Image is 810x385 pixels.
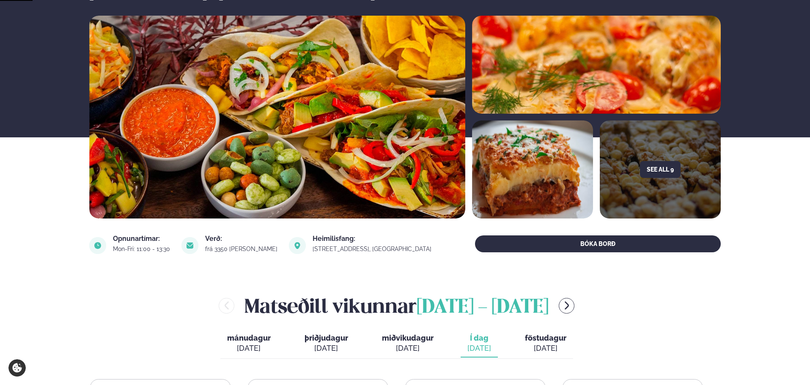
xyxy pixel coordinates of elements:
div: Mon-Fri: 11:00 - 13:30 [113,246,171,252]
div: Opnunartímar: [113,235,171,242]
span: mánudagur [227,333,271,342]
img: image alt [89,237,106,254]
img: image alt [472,120,593,218]
div: [DATE] [525,343,566,353]
img: image alt [181,237,198,254]
button: menu-btn-left [219,298,234,314]
h2: Matseðill vikunnar [244,292,549,319]
a: Cookie settings [8,359,26,377]
button: Í dag [DATE] [461,330,498,358]
img: image alt [472,16,721,114]
div: frá 3350 [PERSON_NAME] [205,246,279,252]
button: mánudagur [DATE] [220,330,277,358]
span: þriðjudagur [305,333,348,342]
div: [DATE] [382,343,434,353]
img: image alt [89,16,465,218]
span: föstudagur [525,333,566,342]
button: miðvikudagur [DATE] [375,330,440,358]
button: menu-btn-right [559,298,574,314]
div: Verð: [205,235,279,242]
span: miðvikudagur [382,333,434,342]
div: [DATE] [467,343,491,353]
button: See all 9 [640,161,681,178]
div: [DATE] [227,343,271,353]
img: image alt [289,237,306,254]
span: Í dag [467,333,491,343]
div: Heimilisfang: [313,235,433,242]
button: BÓKA BORÐ [475,235,721,252]
div: [DATE] [305,343,348,353]
button: föstudagur [DATE] [518,330,573,358]
button: þriðjudagur [DATE] [298,330,355,358]
span: [DATE] - [DATE] [417,298,549,317]
a: link [313,244,433,254]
